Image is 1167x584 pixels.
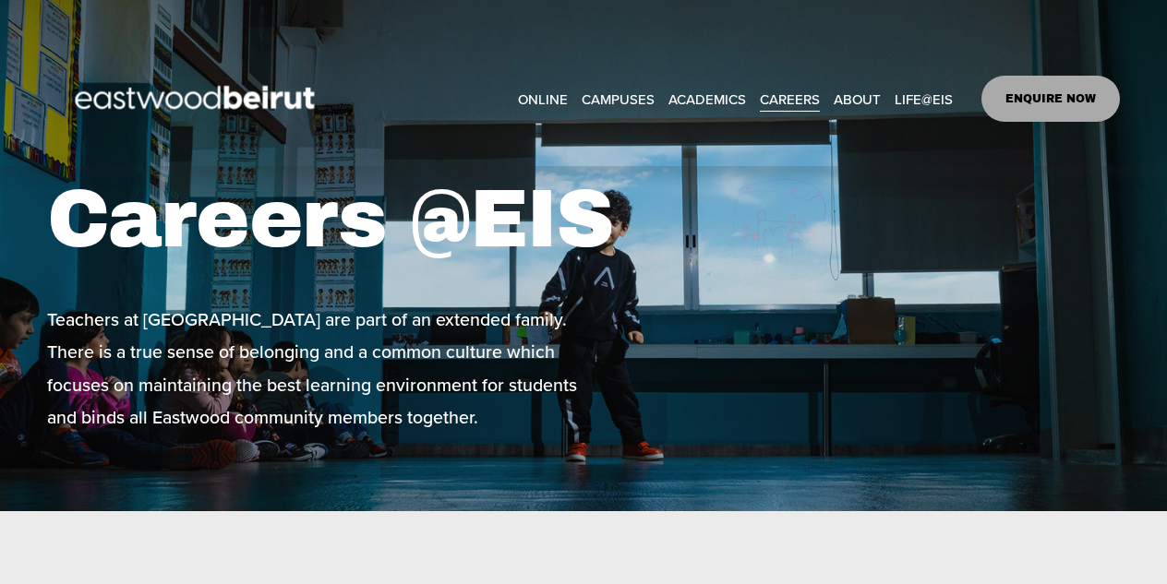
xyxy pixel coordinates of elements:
[895,85,953,113] a: folder dropdown
[47,171,669,268] h1: Careers @EIS
[47,52,348,146] img: EastwoodIS Global Site
[834,87,881,112] span: ABOUT
[760,85,820,113] a: CAREERS
[47,304,579,434] p: Teachers at [GEOGRAPHIC_DATA] are part of an extended family. There is a true sense of belonging ...
[981,76,1121,122] a: ENQUIRE NOW
[582,87,655,112] span: CAMPUSES
[834,85,881,113] a: folder dropdown
[518,85,568,113] a: ONLINE
[668,87,746,112] span: ACADEMICS
[895,87,953,112] span: LIFE@EIS
[668,85,746,113] a: folder dropdown
[582,85,655,113] a: folder dropdown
